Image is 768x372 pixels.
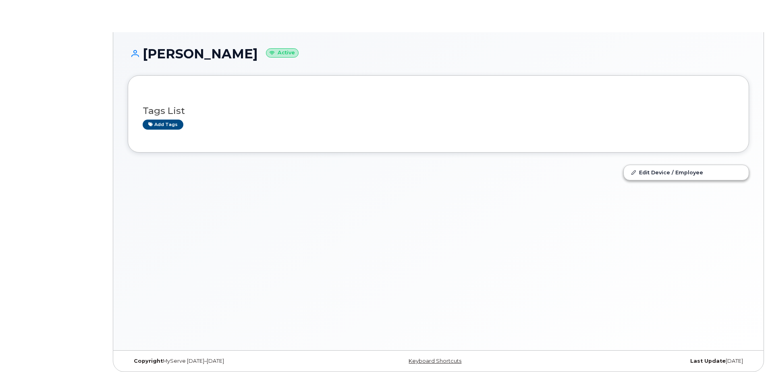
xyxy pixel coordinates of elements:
a: Keyboard Shortcuts [409,358,461,364]
div: MyServe [DATE]–[DATE] [128,358,335,364]
strong: Copyright [134,358,163,364]
div: [DATE] [542,358,749,364]
a: Add tags [143,120,183,130]
strong: Last Update [690,358,726,364]
a: Edit Device / Employee [624,165,749,180]
h3: Tags List [143,106,734,116]
h1: [PERSON_NAME] [128,47,749,61]
small: Active [266,48,299,58]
